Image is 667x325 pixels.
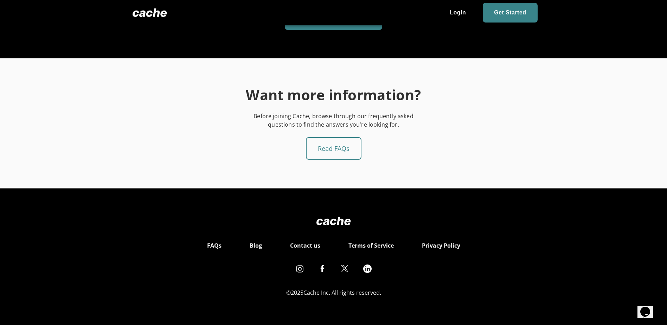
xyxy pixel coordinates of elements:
[341,265,349,273] img: twitter
[130,288,538,297] div: © 2025 Cache Inc. All rights reserved.
[306,137,361,160] a: Read FAQs
[240,112,427,129] p: Before joining Cache, browse through our frequently asked questions to find the answers you're lo...
[207,241,222,250] a: FAQs
[130,87,538,103] p: Want more information?
[290,241,320,250] a: Contact us
[318,265,327,273] img: facebook
[363,265,372,273] img: linkedin
[438,3,477,23] a: Login
[316,217,351,225] img: Logo
[483,3,537,23] a: Get Started
[348,241,394,250] a: Terms of Service
[296,265,304,273] img: instagram
[250,241,262,250] a: Blog
[422,241,460,250] a: Privacy Policy
[130,6,170,20] img: Logo
[637,297,660,318] iframe: chat widget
